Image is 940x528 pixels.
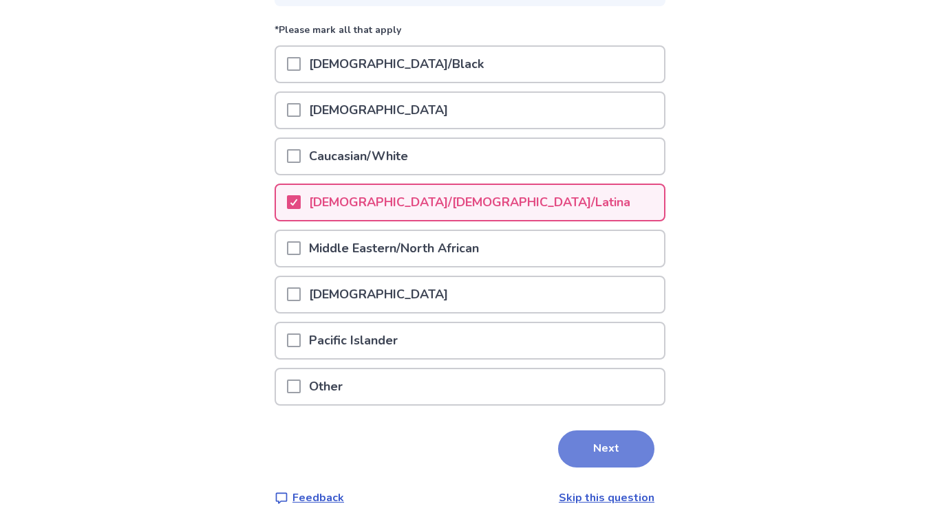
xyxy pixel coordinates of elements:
[558,430,654,467] button: Next
[301,47,492,82] p: [DEMOGRAPHIC_DATA]/Black
[292,489,344,506] p: Feedback
[301,369,351,404] p: Other
[301,231,487,266] p: Middle Eastern/North African
[301,139,416,174] p: Caucasian/White
[275,23,665,45] p: *Please mark all that apply
[301,185,639,220] p: [DEMOGRAPHIC_DATA]/[DEMOGRAPHIC_DATA]/Latina
[301,323,406,358] p: Pacific Islander
[301,93,456,128] p: [DEMOGRAPHIC_DATA]
[275,489,344,506] a: Feedback
[559,490,654,505] a: Skip this question
[301,277,456,312] p: [DEMOGRAPHIC_DATA]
